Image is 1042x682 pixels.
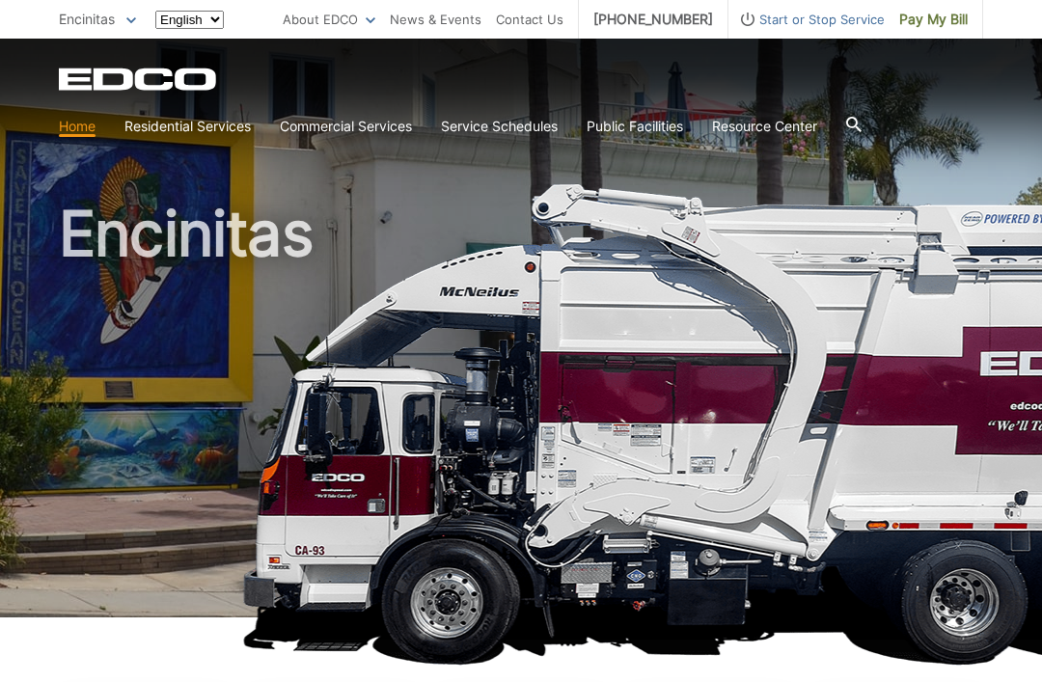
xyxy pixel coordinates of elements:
h1: Encinitas [59,203,983,626]
a: Public Facilities [587,116,683,137]
a: About EDCO [283,9,375,30]
a: Residential Services [124,116,251,137]
span: Encinitas [59,11,115,27]
a: Home [59,116,96,137]
span: Pay My Bill [899,9,968,30]
a: Contact Us [496,9,563,30]
a: Commercial Services [280,116,412,137]
select: Select a language [155,11,224,29]
a: Resource Center [712,116,817,137]
a: EDCD logo. Return to the homepage. [59,68,219,91]
a: Service Schedules [441,116,558,137]
a: News & Events [390,9,481,30]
